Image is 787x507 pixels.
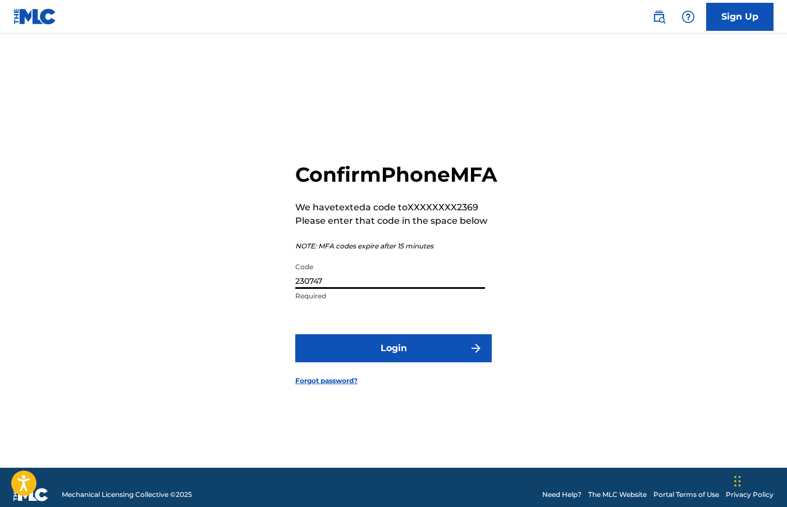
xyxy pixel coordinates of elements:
p: Please enter that code in the space below [295,214,497,228]
a: Forgot password? [295,376,358,386]
a: Need Help? [542,490,582,500]
img: MLC Logo [13,8,57,25]
a: The MLC Website [588,490,647,500]
p: NOTE: MFA codes expire after 15 minutes [295,241,497,251]
img: help [681,10,695,24]
span: Mechanical Licensing Collective © 2025 [62,490,192,500]
img: logo [13,488,48,501]
img: search [652,10,666,24]
button: Login [295,334,492,362]
a: Sign Up [706,3,774,31]
img: f7272a7cc735f4ea7f67.svg [469,342,483,355]
div: Drag [734,464,741,498]
h2: Confirm Phone MFA [295,162,497,187]
a: Public Search [648,6,670,28]
a: Privacy Policy [726,490,774,500]
div: Help [677,6,699,28]
p: We have texted a code to XXXXXXXX2369 [295,201,497,214]
iframe: Chat Widget [731,453,787,507]
a: Portal Terms of Use [653,490,719,500]
p: Required [295,291,485,301]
